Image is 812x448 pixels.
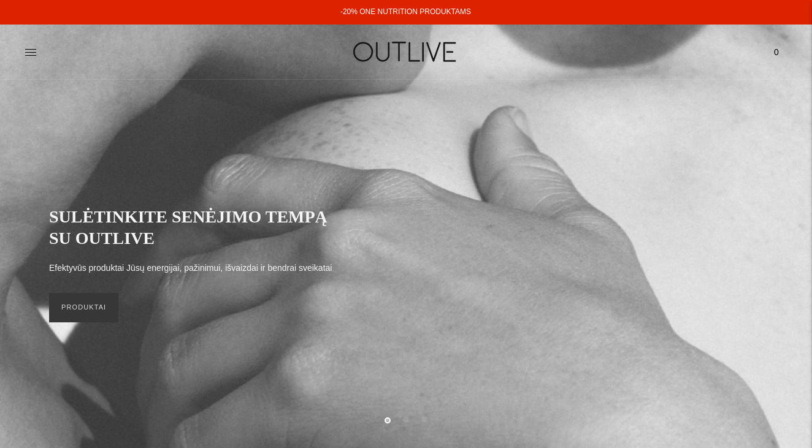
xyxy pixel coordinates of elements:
[49,206,343,249] h2: SULĖTINKITE SENĖJIMO TEMPĄ SU OUTLIVE
[765,39,787,66] a: 0
[49,293,118,322] a: PRODUKTAI
[340,7,471,16] a: -20% ONE NUTRITION PRODUKTAMS
[403,416,409,422] button: Move carousel to slide 2
[329,31,483,73] img: OUTLIVE
[49,261,332,276] p: Efektyvūs produktai Jūsų energijai, pažinimui, išvaizdai ir bendrai sveikatai
[421,416,427,422] button: Move carousel to slide 3
[385,417,391,423] button: Move carousel to slide 1
[768,44,785,61] span: 0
